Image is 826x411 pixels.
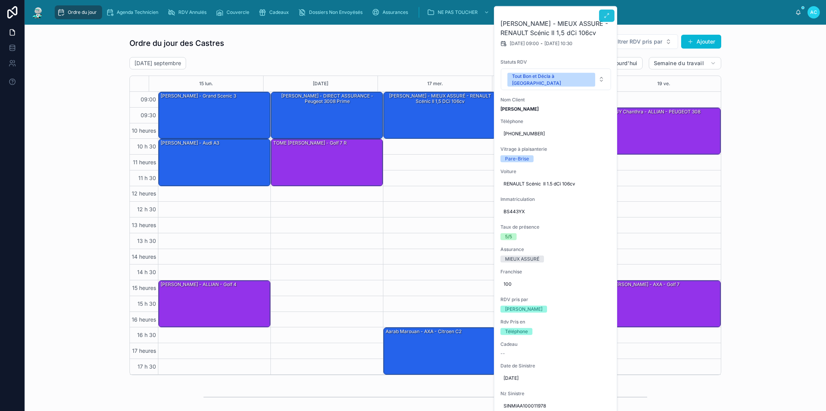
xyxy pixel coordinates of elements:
[130,127,158,134] span: 10 heures
[160,140,220,147] div: [PERSON_NAME] - audi A3
[607,60,638,67] span: Aujourd'hui
[130,316,158,323] span: 16 heures
[500,319,611,325] span: Rdv Pris en
[131,159,158,165] span: 11 heures
[500,59,611,65] span: Statuts RDV
[296,5,368,19] a: Dossiers Non Envoyésés
[500,146,611,152] span: Vitrage à plaisanterie
[504,375,608,381] span: [DATE]
[510,40,539,47] span: [DATE] 09:00
[505,328,528,335] div: Téléphone
[500,168,611,175] span: Voiture
[544,40,572,47] span: [DATE] 10:30
[135,206,158,212] span: 12 h 30
[657,76,670,91] button: 19 ve.
[269,9,289,15] span: Cadeaux
[500,106,539,112] strong: [PERSON_NAME]
[256,5,294,19] a: Cadeaux
[199,76,213,91] button: 15 lun.
[505,306,542,313] div: [PERSON_NAME]
[139,112,158,118] span: 09:30
[500,363,611,369] span: Date de Sinistre
[504,209,608,215] span: BS443YX
[501,69,611,90] button: Bouton de sélection
[810,9,817,15] span: AC
[541,40,543,47] span: -
[610,108,701,115] div: MUY Chanthra - ALLIAN - PEUGEOT 308
[500,341,611,347] span: Cadeau
[500,269,611,275] span: Franchise
[613,38,662,45] span: Filtrer RDV pris par
[504,281,608,287] span: 100
[136,175,158,181] span: 11 h 30
[178,9,206,15] span: RDV Annulés
[160,93,237,99] div: [PERSON_NAME] - grand Scenic 3
[649,57,721,69] button: Semaine du travail
[500,97,611,103] span: Nom Client
[271,139,383,185] div: TOME [PERSON_NAME] - Golf 7 r
[505,155,529,162] div: Pare-Brise
[500,296,611,303] span: RDV pris par
[385,93,495,105] div: [PERSON_NAME] - MIEUX ASSURÉ - RENAULT Scénic II 1,5 dCi 106cv
[438,9,478,15] span: NE PAS TOUCHER
[130,347,158,354] span: 17 heures
[104,5,164,19] a: Agenda Technicien
[602,57,643,69] button: Aujourd'hui
[385,328,462,335] div: Aarab Marouan - AXA - Citroen C2
[504,181,608,187] span: RENAULT Scénic II 1.5 dCi 106cv
[31,6,45,19] img: Logo de l'application
[609,108,720,154] div: MUY Chanthra - ALLIAN - PEUGEOT 308
[51,4,795,21] div: contenu glissant
[369,5,413,19] a: Assurances
[512,73,591,87] div: Tout Bon et Décla à [GEOGRAPHIC_DATA]
[129,38,224,49] h1: Ordre du jour des Castres
[160,281,237,288] div: [PERSON_NAME] - ALLIAN - golf 4
[159,92,270,138] div: [PERSON_NAME] - grand Scenic 3
[272,140,348,147] div: TOME [PERSON_NAME] - Golf 7 r
[135,238,158,244] span: 13 h 30
[654,60,704,67] span: Semaine du travail
[130,190,158,197] span: 12 heures
[681,35,721,49] button: Ajouter
[505,233,512,240] div: 5/5
[427,76,443,91] div: 17 mer.
[136,363,158,370] span: 17 h 30
[159,281,270,327] div: [PERSON_NAME] - ALLIAN - golf 4
[384,328,495,374] div: Aarab Marouan - AXA - Citroen C2
[134,59,181,67] h2: [DATE] septembre
[500,350,505,357] span: --
[313,76,328,91] button: [DATE]
[309,9,363,15] span: Dossiers Non Envoyésés
[500,196,611,202] span: Immatriculation
[610,281,680,288] div: [PERSON_NAME] - AXA - Golf 7
[130,285,158,291] span: 15 heures
[68,9,97,15] span: Ordre du jour
[55,5,102,19] a: Ordre du jour
[504,403,608,409] span: SINMIAA100011978
[135,269,158,275] span: 14 h 30
[383,9,408,15] span: Assurances
[500,391,611,397] span: Nz Sinistre
[130,253,158,260] span: 14 heures
[606,34,678,49] button: Bouton de sélection
[500,246,611,253] span: Assurance
[609,281,720,327] div: [PERSON_NAME] - AXA - Golf 7
[135,332,158,338] span: 16 h 30
[272,93,382,105] div: [PERSON_NAME] - DIRECT ASSURANCE - Peugeot 3008 prime
[135,143,158,150] span: 10 h 30
[165,5,212,19] a: RDV Annulés
[425,5,493,19] a: NE PAS TOUCHER
[504,131,608,137] span: [PHONE_NUMBER]
[500,19,611,37] h2: [PERSON_NAME] - MIEUX ASSURÉ - RENAULT Scénic II 1,5 dCi 106cv
[139,96,158,103] span: 09:00
[159,139,270,185] div: [PERSON_NAME] - audi A3
[500,118,611,125] span: Téléphone
[213,5,255,19] a: Couvercle
[227,9,249,15] span: Couvercle
[505,256,539,263] div: MIEUX ASSURÉ
[271,92,383,138] div: [PERSON_NAME] - DIRECT ASSURANCE - Peugeot 3008 prime
[384,92,495,138] div: [PERSON_NAME] - MIEUX ASSURÉ - RENAULT Scénic II 1,5 dCi 106cv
